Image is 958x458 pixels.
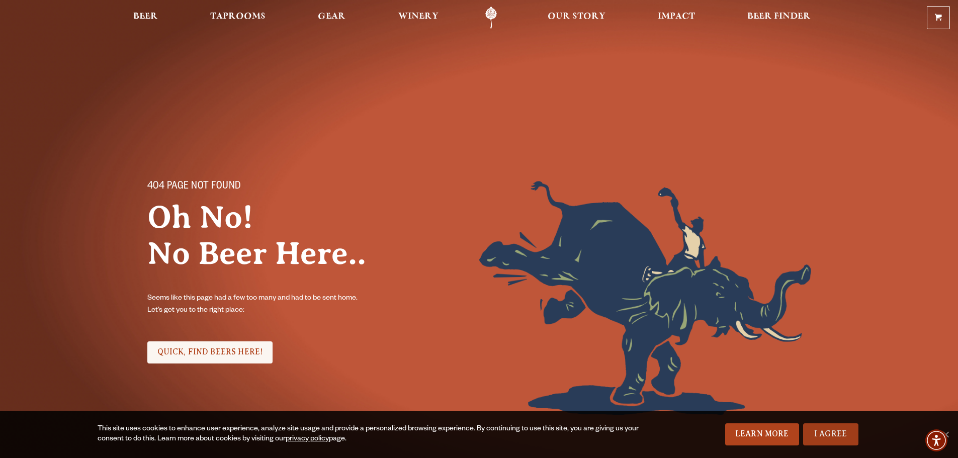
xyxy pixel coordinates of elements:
[133,13,158,21] span: Beer
[147,199,389,271] h2: Oh No! No Beer Here..
[658,13,695,21] span: Impact
[925,429,947,451] div: Accessibility Menu
[286,435,329,443] a: privacy policy
[147,293,369,317] p: Seems like this page had a few too many and had to be sent home. Let’s get you to the right place:
[548,13,605,21] span: Our Story
[541,7,612,29] a: Our Story
[803,423,858,445] a: I Agree
[479,181,811,415] img: Foreground404
[651,7,702,29] a: Impact
[210,13,266,21] span: Taprooms
[398,13,439,21] span: Winery
[318,13,345,21] span: Gear
[204,7,272,29] a: Taprooms
[98,424,642,444] div: This site uses cookies to enhance user experience, analyze site usage and provide a personalized ...
[127,7,164,29] a: Beer
[472,7,510,29] a: Odell Home
[741,7,817,29] a: Beer Finder
[147,341,273,363] a: QUICK, FIND BEERS HERE!
[725,423,799,445] a: Learn More
[147,181,369,193] p: 404 PAGE NOT FOUND
[147,340,273,365] div: Check it Out
[747,13,811,21] span: Beer Finder
[157,347,263,356] span: QUICK, FIND BEERS HERE!
[392,7,445,29] a: Winery
[311,7,352,29] a: Gear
